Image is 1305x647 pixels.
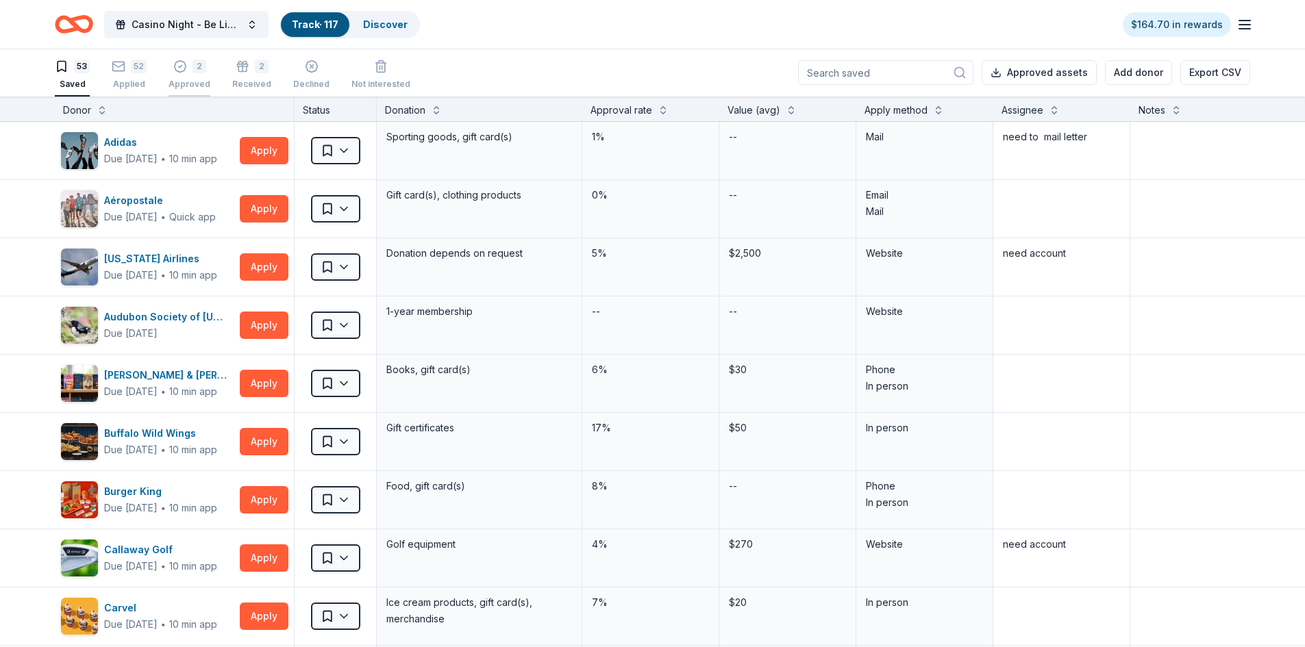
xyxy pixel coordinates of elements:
[104,209,158,225] div: Due [DATE]
[169,559,217,573] div: 10 min app
[169,501,217,515] div: 10 min app
[591,102,652,118] div: Approval rate
[63,102,91,118] div: Donor
[240,253,288,281] button: Apply
[104,367,234,383] div: [PERSON_NAME] & [PERSON_NAME]
[104,616,158,633] div: Due [DATE]
[866,303,983,320] div: Website
[728,102,780,118] div: Value (avg)
[61,365,98,402] img: Image for Barnes & Noble
[232,54,271,97] button: 2Received
[728,477,738,496] div: --
[61,481,98,518] img: Image for Burger King
[61,132,98,169] img: Image for Adidas
[112,54,147,97] button: 52Applied
[169,152,217,166] div: 10 min app
[55,54,90,97] button: 53Saved
[240,544,288,572] button: Apply
[104,600,217,616] div: Carvel
[104,542,217,558] div: Callaway Golf
[293,79,330,90] div: Declined
[866,129,983,145] div: Mail
[104,309,234,325] div: Audubon Society of [US_STATE]
[728,127,738,147] div: --
[591,127,710,147] div: 1%
[169,79,210,90] div: Approved
[240,602,288,630] button: Apply
[591,302,601,321] div: --
[591,477,710,496] div: 8%
[351,54,410,97] button: Not interested
[240,195,288,223] button: Apply
[169,54,210,97] button: 2Approved
[104,325,158,342] div: Due [DATE]
[132,16,241,33] span: Casino Night - Be Like Brit 15 Years
[60,364,234,403] button: Image for Barnes & Noble[PERSON_NAME] & [PERSON_NAME]Due [DATE]∙10 min app
[591,186,710,205] div: 0%
[866,494,983,511] div: In person
[866,420,983,436] div: In person
[60,422,234,461] button: Image for Buffalo Wild WingsBuffalo Wild WingsDue [DATE]∙10 min app
[995,123,1128,178] textarea: need to mail letter
[1105,60,1172,85] button: Add donor
[112,79,147,90] div: Applied
[591,418,710,437] div: 17%
[798,60,973,85] input: Search saved
[104,251,217,267] div: [US_STATE] Airlines
[385,302,573,321] div: 1-year membership
[104,267,158,283] div: Due [DATE]
[351,79,410,90] div: Not interested
[293,54,330,97] button: Declined
[240,312,288,339] button: Apply
[591,593,710,612] div: 7%
[865,102,928,118] div: Apply method
[385,535,573,554] div: Golf equipment
[61,423,98,460] img: Image for Buffalo Wild Wings
[385,360,573,379] div: Books, gift card(s)
[240,137,288,164] button: Apply
[160,618,166,630] span: ∙
[232,79,271,90] div: Received
[728,593,847,612] div: $20
[160,385,166,397] span: ∙
[60,248,234,286] button: Image for Alaska Airlines[US_STATE] AirlinesDue [DATE]∙10 min app
[104,442,158,458] div: Due [DATE]
[160,269,166,281] span: ∙
[60,539,234,577] button: Image for Callaway GolfCallaway GolfDue [DATE]∙10 min app
[866,378,983,394] div: In person
[104,192,216,209] div: Aéropostale
[55,8,93,40] a: Home
[866,187,983,203] div: Email
[255,60,269,73] div: 2
[363,18,408,30] a: Discover
[104,134,217,151] div: Adidas
[728,302,738,321] div: --
[591,360,710,379] div: 6%
[240,428,288,455] button: Apply
[385,244,573,263] div: Donation depends on request
[866,536,983,553] div: Website
[169,618,217,631] div: 10 min app
[160,444,166,455] span: ∙
[728,418,847,437] div: $50
[169,385,217,398] div: 10 min app
[61,307,98,344] img: Image for Audubon Society of Rhode Island
[240,486,288,513] button: Apply
[104,483,217,500] div: Burger King
[866,361,983,378] div: Phone
[591,244,710,263] div: 5%
[1180,60,1250,85] button: Export CSV
[104,11,269,38] button: Casino Night - Be Like Brit 15 Years
[292,18,338,30] a: Track· 117
[728,360,847,379] div: $30
[240,370,288,397] button: Apply
[169,443,217,457] div: 10 min app
[61,249,98,286] img: Image for Alaska Airlines
[131,60,147,73] div: 52
[160,153,166,164] span: ∙
[160,211,166,223] span: ∙
[192,60,206,73] div: 2
[385,127,573,147] div: Sporting goods, gift card(s)
[60,597,234,635] button: Image for CarvelCarvelDue [DATE]∙10 min app
[995,240,1128,294] textarea: need account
